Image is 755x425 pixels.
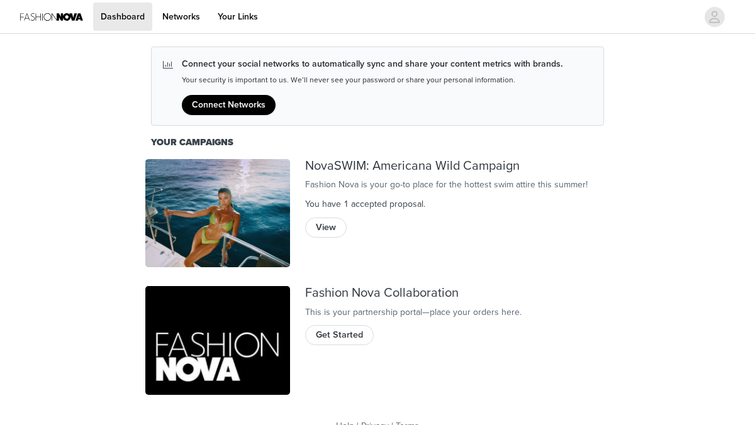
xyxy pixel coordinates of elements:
[155,3,208,31] a: Networks
[305,178,610,191] div: Fashion Nova is your go-to place for the hottest swim attire this summer!
[182,57,562,70] p: Connect your social networks to automatically sync and share your content metrics with brands.
[151,136,604,150] div: Your Campaigns
[305,218,347,228] a: View
[316,328,363,342] span: Get Started
[182,95,276,115] button: Connect Networks
[145,159,290,268] img: Fashion Nova
[210,3,266,31] a: Your Links
[305,199,425,209] span: You have 1 accepted proposal .
[145,286,290,395] img: Fashion Nova
[305,325,374,345] button: Get Started
[20,3,83,31] img: Fashion Nova Logo
[93,3,152,31] a: Dashboard
[305,306,610,319] div: This is your partnership portal—place your orders here.
[305,159,610,174] div: NovaSWIM: Americana Wild Campaign
[305,218,347,238] button: View
[305,286,610,301] div: Fashion Nova Collaboration
[708,7,720,27] div: avatar
[182,75,562,85] p: Your security is important to us. We’ll never see your password or share your personal information.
